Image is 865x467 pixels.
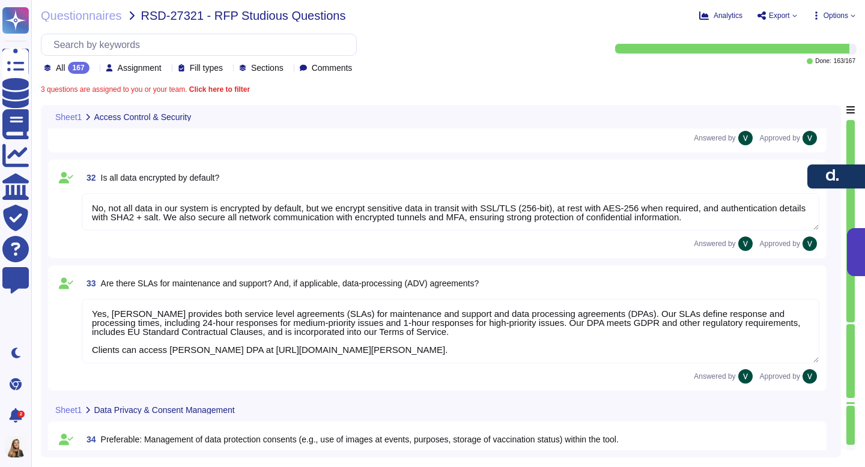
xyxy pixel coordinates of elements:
[738,131,753,145] img: user
[94,113,191,121] span: Access Control & Security
[714,12,742,19] span: Analytics
[694,134,735,142] span: Answered by
[17,411,25,418] div: 2
[101,279,479,288] span: Are there SLAs for maintenance and support? And, if applicable, data-processing (ADV) agreements?
[815,58,831,64] span: Done:
[55,406,82,414] span: Sheet1
[769,12,790,19] span: Export
[760,373,800,380] span: Approved by
[47,34,356,55] input: Search by keywords
[55,113,82,121] span: Sheet1
[312,64,353,72] span: Comments
[699,11,742,20] button: Analytics
[824,12,848,19] span: Options
[760,240,800,247] span: Approved by
[82,435,96,444] span: 34
[834,58,855,64] span: 163 / 167
[101,435,619,444] span: Preferable: Management of data protection consents (e.g., use of images at events, purposes, stor...
[68,62,90,74] div: 167
[82,299,819,363] textarea: Yes, [PERSON_NAME] provides both service level agreements (SLAs) for maintenance and support and ...
[803,237,817,251] img: user
[41,10,122,22] span: Questionnaires
[694,373,735,380] span: Answered by
[738,237,753,251] img: user
[56,64,65,72] span: All
[738,369,753,384] img: user
[694,240,735,247] span: Answered by
[94,406,234,414] span: Data Privacy & Consent Management
[82,279,96,288] span: 33
[803,369,817,384] img: user
[82,193,819,230] textarea: No, not all data in our system is encrypted by default, but we encrypt sensitive data in transit ...
[190,64,223,72] span: Fill types
[803,131,817,145] img: user
[187,85,250,94] b: Click here to filter
[2,433,35,460] button: user
[118,64,162,72] span: Assignment
[101,173,220,182] span: Is all data encrypted by default?
[41,86,250,93] span: 3 questions are assigned to you or your team.
[141,10,346,22] span: RSD-27321 - RFP Studious Questions
[5,436,26,457] img: user
[760,134,800,142] span: Approved by
[82,173,96,182] span: 32
[251,64,284,72] span: Sections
